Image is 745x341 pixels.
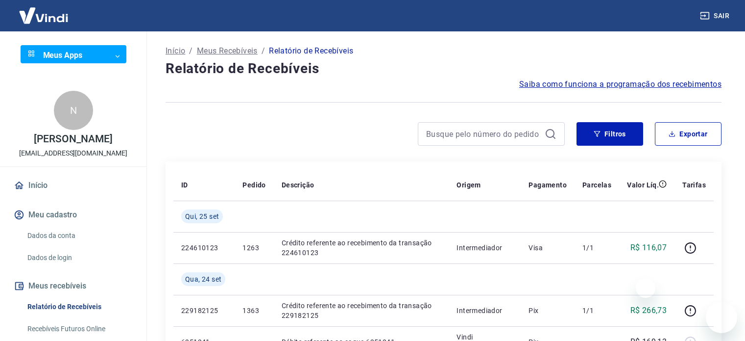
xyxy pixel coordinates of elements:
[181,243,227,253] p: 224610123
[12,175,135,196] a: Início
[282,180,314,190] p: Descrição
[269,45,353,57] p: Relatório de Recebíveis
[282,301,441,320] p: Crédito referente ao recebimento da transação 229182125
[185,211,219,221] span: Qui, 25 set
[166,59,721,79] h4: Relatório de Recebíveis
[24,319,135,339] a: Recebíveis Futuros Online
[519,79,721,90] a: Saiba como funciona a programação dos recebimentos
[282,238,441,258] p: Crédito referente ao recebimento da transação 224610123
[582,243,611,253] p: 1/1
[242,243,265,253] p: 1263
[627,180,659,190] p: Valor Líq.
[19,148,127,158] p: [EMAIL_ADDRESS][DOMAIN_NAME]
[12,204,135,226] button: Meu cadastro
[185,274,221,284] span: Qua, 24 set
[529,243,567,253] p: Visa
[24,297,135,317] a: Relatório de Recebíveis
[706,302,737,333] iframe: Botão para abrir a janela de mensagens
[698,7,733,25] button: Sair
[197,45,258,57] a: Meus Recebíveis
[242,306,265,315] p: 1363
[457,306,513,315] p: Intermediador
[529,306,567,315] p: Pix
[242,180,265,190] p: Pedido
[54,91,93,130] div: N
[582,306,611,315] p: 1/1
[577,122,643,146] button: Filtros
[426,127,541,141] input: Busque pelo número do pedido
[189,45,192,57] p: /
[166,45,185,57] a: Início
[630,242,667,254] p: R$ 116,07
[655,122,721,146] button: Exportar
[457,243,513,253] p: Intermediador
[529,180,567,190] p: Pagamento
[12,0,75,30] img: Vindi
[12,275,135,297] button: Meus recebíveis
[630,305,667,316] p: R$ 266,73
[636,278,655,298] iframe: Fechar mensagem
[24,248,135,268] a: Dados de login
[682,180,706,190] p: Tarifas
[262,45,265,57] p: /
[24,226,135,246] a: Dados da conta
[181,306,227,315] p: 229182125
[457,180,481,190] p: Origem
[181,180,188,190] p: ID
[34,134,112,144] p: [PERSON_NAME]
[582,180,611,190] p: Parcelas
